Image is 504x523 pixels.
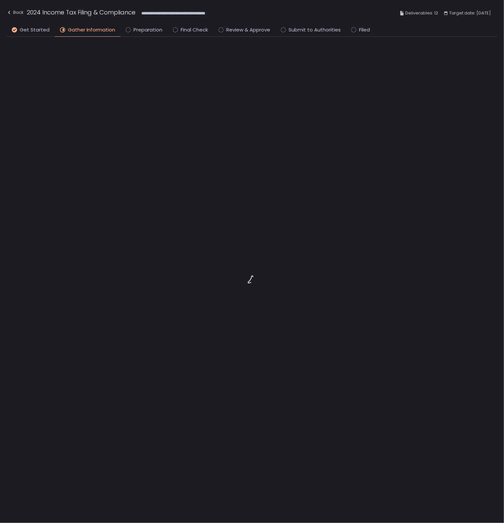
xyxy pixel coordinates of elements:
span: Deliverables: 12 [405,9,438,17]
h1: 2024 Income Tax Filing & Compliance [27,8,135,17]
span: Get Started [20,26,50,34]
span: Submit to Authorities [289,26,341,34]
span: Target date: [DATE] [449,9,491,17]
span: Final Check [181,26,208,34]
span: Preparation [133,26,162,34]
span: Gather Information [68,26,115,34]
span: Review & Approve [226,26,270,34]
button: Back [7,8,24,19]
div: Back [7,9,24,16]
span: Filed [359,26,370,34]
